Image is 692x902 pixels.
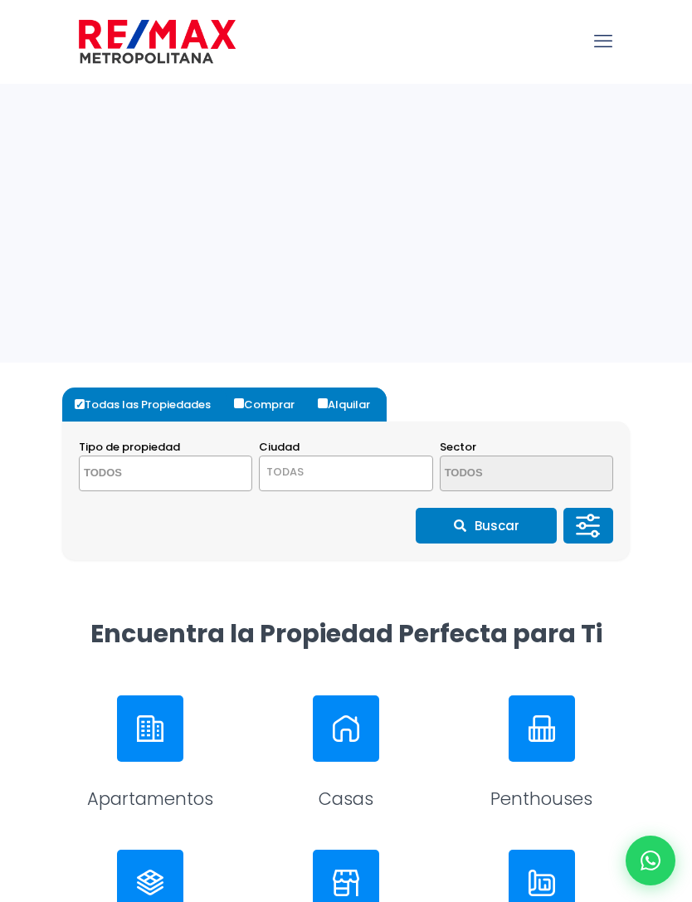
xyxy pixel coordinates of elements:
[234,398,244,408] input: Comprar
[87,787,213,812] h3: Apartamentos
[79,17,236,66] img: remax-metropolitana-logo
[441,456,582,492] textarea: Search
[266,464,304,480] span: TODAS
[314,388,387,422] label: Alquilar
[260,461,431,484] span: TODAS
[319,787,373,812] h3: Casas
[259,439,300,455] span: Ciudad
[258,695,434,816] a: Casas
[230,388,311,422] label: Comprar
[90,616,602,651] strong: Encuentra la Propiedad Perfecta para Ti
[454,695,630,816] a: Penthouses
[416,508,557,544] button: Buscar
[71,388,227,422] label: Todas las Propiedades
[318,398,328,408] input: Alquilar
[80,456,221,492] textarea: Search
[75,399,85,409] input: Todas las Propiedades
[62,695,238,816] a: Apartamentos
[490,787,592,812] h3: Penthouses
[259,456,432,491] span: TODAS
[440,439,476,455] span: Sector
[79,439,180,455] span: Tipo de propiedad
[589,27,617,56] a: mobile menu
